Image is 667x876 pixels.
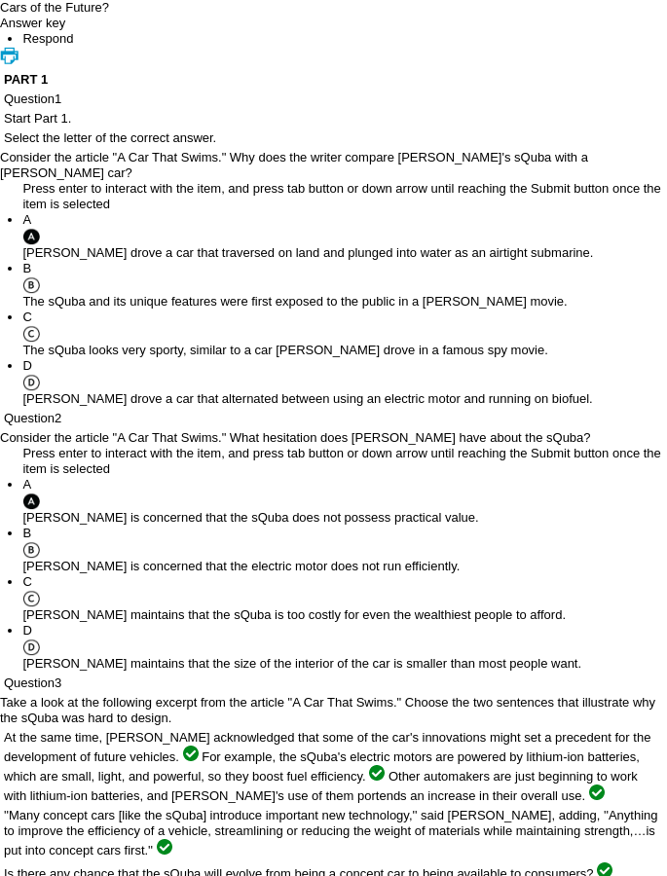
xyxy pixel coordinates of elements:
img: A_filled.gif [22,493,39,510]
img: check [183,746,199,761]
img: check [369,765,385,781]
p: Question [4,675,663,691]
img: B.gif [22,276,39,294]
span: C [22,574,31,589]
span: 2 [55,411,61,425]
li: [PERSON_NAME] maintains that the size of the interior of the car is smaller than most people want. [22,623,667,672]
p: Select the letter of the correct answer. [4,130,663,146]
img: B.gif [22,541,39,559]
img: check [589,785,605,800]
span: At the same time, [PERSON_NAME] acknowledged that some of the car's innovations might set a prece... [4,730,650,764]
span: For example, the sQuba's electric motors are powered by lithium-ion batteries, which are small, l... [4,749,640,784]
span: ''Many concept cars [like the sQuba] introduce important new technology,'' said [PERSON_NAME], ad... [4,808,658,858]
img: D.gif [22,639,39,656]
img: check [157,839,172,855]
li: [PERSON_NAME] maintains that the sQuba is too costly for even the wealthiest people to afford. [22,574,667,623]
span: Start Part 1. [4,111,71,126]
li: [PERSON_NAME] is concerned that the electric motor does not run efficiently. [22,526,667,574]
span: Press enter to interact with the item, and press tab button or down arrow until reaching the Subm... [22,181,660,211]
li: [PERSON_NAME] is concerned that the sQuba does not possess practical value. [22,477,667,526]
li: The sQuba looks very sporty, similar to a car [PERSON_NAME] drove in a famous spy movie. [22,310,667,358]
p: Question [4,411,663,426]
span: B [22,261,31,275]
li: This is the Respond Tab [22,31,667,47]
img: C.gif [22,590,39,607]
span: D [22,623,31,638]
li: [PERSON_NAME] drove a car that traversed on land and plunged into water as an airtight submarine. [22,212,667,261]
span: 3 [55,675,61,690]
li: [PERSON_NAME] drove a car that alternated between using an electric motor and running on biofuel. [22,358,667,407]
img: A_filled.gif [22,228,39,245]
span: Other automakers are just beginning to work with lithium-ion batteries, and [PERSON_NAME]'s use o... [4,769,638,803]
h3: PART 1 [4,72,663,88]
span: D [22,358,31,373]
li: The sQuba and its unique features were first exposed to the public in a [PERSON_NAME] movie. [22,261,667,310]
p: Question [4,91,663,107]
span: B [22,526,31,540]
span: A [22,477,31,492]
img: D.gif [22,374,39,391]
span: A [22,212,31,227]
img: C.gif [22,325,39,343]
span: Press enter to interact with the item, and press tab button or down arrow until reaching the Subm... [22,446,660,476]
span: 1 [55,91,61,106]
span: C [22,310,31,324]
